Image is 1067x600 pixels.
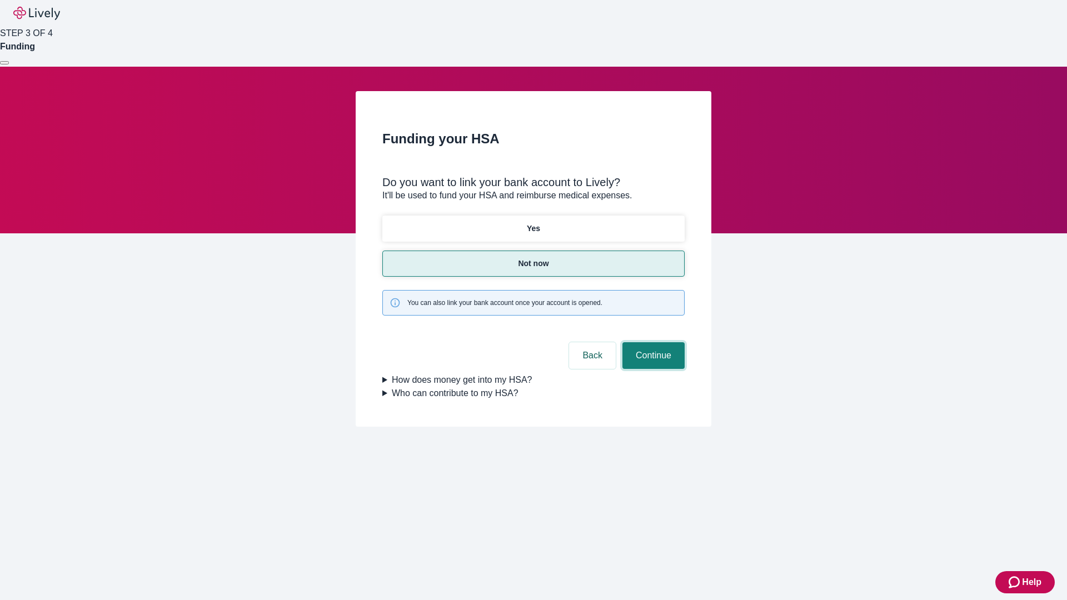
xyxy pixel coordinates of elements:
button: Back [569,342,616,369]
p: Yes [527,223,540,234]
div: Do you want to link your bank account to Lively? [382,176,685,189]
button: Yes [382,216,685,242]
summary: How does money get into my HSA? [382,373,685,387]
button: Not now [382,251,685,277]
span: Help [1022,576,1041,589]
span: You can also link your bank account once your account is opened. [407,298,602,308]
p: It'll be used to fund your HSA and reimburse medical expenses. [382,189,685,202]
summary: Who can contribute to my HSA? [382,387,685,400]
p: Not now [518,258,549,269]
button: Zendesk support iconHelp [995,571,1055,593]
h2: Funding your HSA [382,129,685,149]
svg: Zendesk support icon [1009,576,1022,589]
img: Lively [13,7,60,20]
button: Continue [622,342,685,369]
